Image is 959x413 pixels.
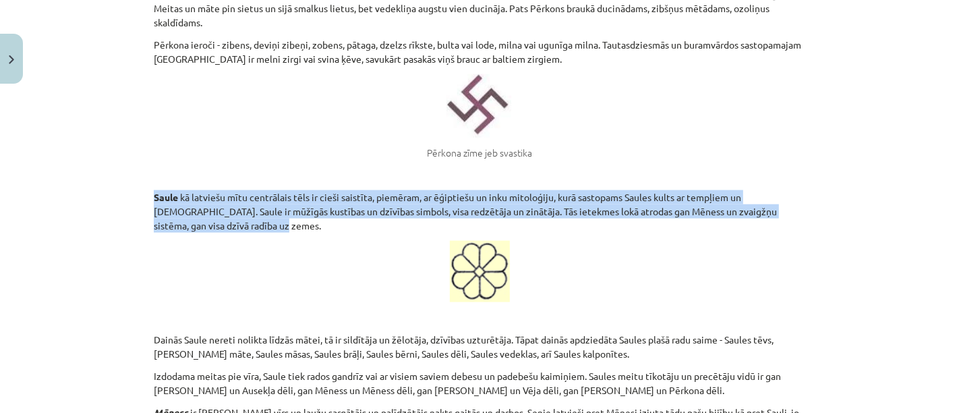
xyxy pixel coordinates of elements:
figcaption: Pērkona zīme jeb svastika [154,146,805,160]
p: Izdodama meitas pie vīra, Saule tiek rados gandrīz vai ar visiem saviem debesu un padebešu kaimiņ... [154,369,805,397]
img: icon-close-lesson-0947bae3869378f0d4975bcd49f059093ad1ed9edebbc8119c70593378902aed.svg [9,55,14,64]
p: kā latviešu mītu centrālais tēls ir cieši saistīta, piemēram, ar ēģiptiešu un inku mitoloģiju, ku... [154,190,805,233]
p: Pērkona ieroči - zibens, deviņi zibeņi, zobens, pātaga, dzelzs rīkste, bulta vai lode, milna vai ... [154,38,805,66]
p: Dainās Saule nereti nolikta līdzās mātei, tā ir sildītāja un žēlotāja, dzīvības uzturētāja. Tāpat... [154,333,805,361]
b: Saule [154,191,178,203]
